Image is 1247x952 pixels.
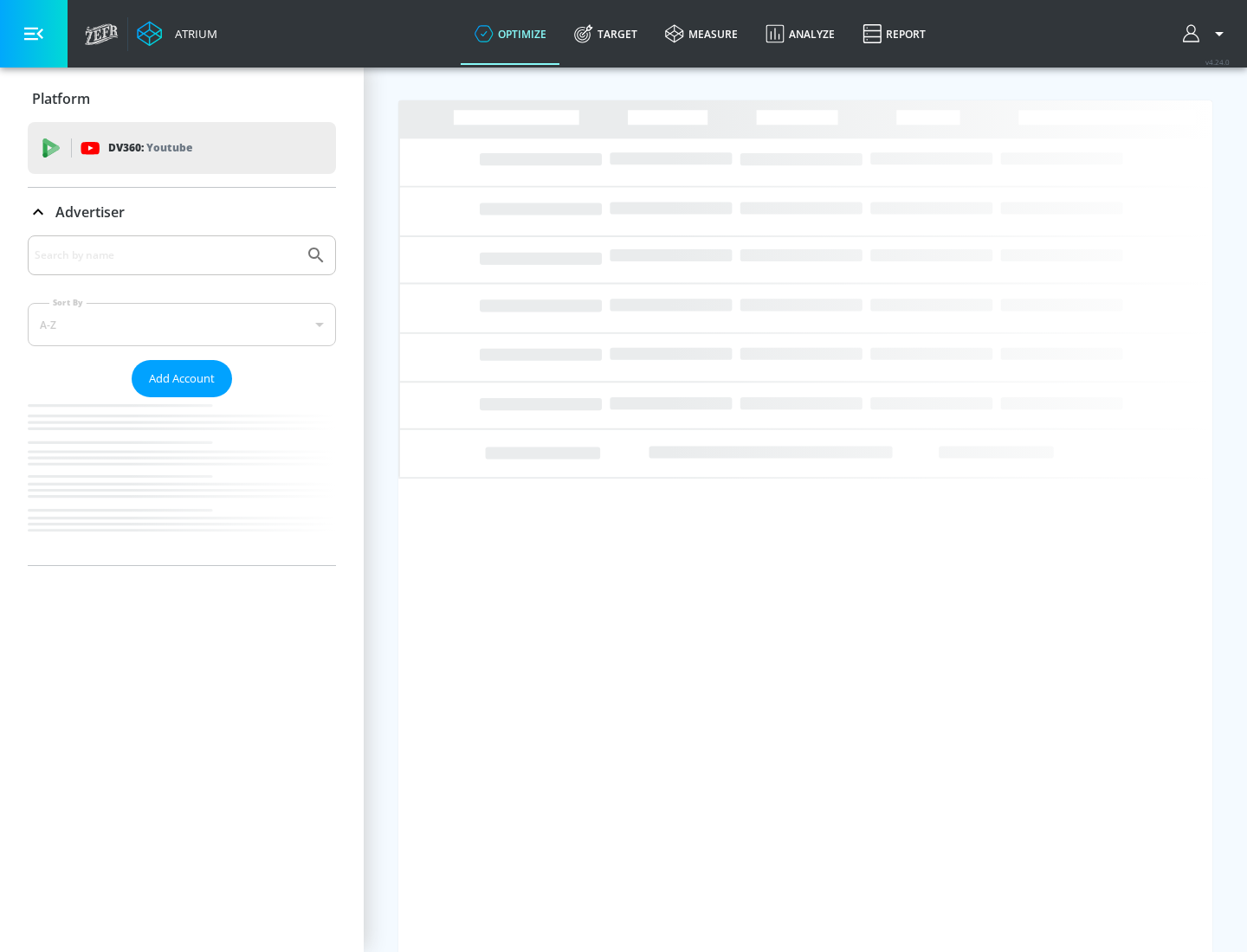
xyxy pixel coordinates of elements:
[28,235,336,565] div: Advertiser
[28,303,336,346] div: A-Z
[55,203,125,222] p: Advertiser
[137,21,217,47] a: Atrium
[1205,57,1230,67] span: v 4.24.0
[35,244,297,267] input: Search by name
[651,3,752,65] a: measure
[32,89,90,108] p: Platform
[149,369,215,389] span: Add Account
[28,397,336,565] nav: list of Advertiser
[752,3,849,65] a: Analyze
[132,360,232,397] button: Add Account
[849,3,940,65] a: Report
[28,74,336,123] div: Platform
[168,26,217,42] div: Atrium
[28,122,336,174] div: DV360: Youtube
[108,138,192,158] p: DV360:
[146,138,192,157] p: Youtube
[49,297,87,308] label: Sort By
[28,188,336,236] div: Advertiser
[560,3,651,65] a: Target
[461,3,560,65] a: optimize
